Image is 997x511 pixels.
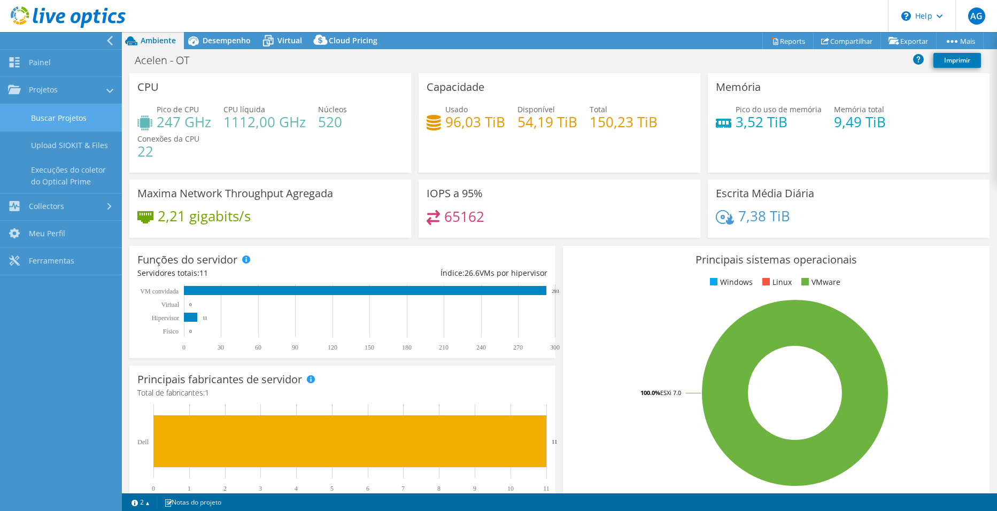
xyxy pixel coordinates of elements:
[189,329,192,334] text: 0
[543,485,550,492] text: 11
[427,81,484,93] h3: Capacidade
[318,104,347,114] span: Núcleos
[517,116,577,128] h4: 54,19 TiB
[255,344,261,351] text: 60
[465,268,480,278] span: 26.6
[141,35,176,45] span: Ambiente
[205,388,209,398] span: 1
[736,116,822,128] h4: 3,52 TiB
[137,267,343,279] div: Servidores totais:
[401,485,405,492] text: 7
[968,7,985,25] span: AG
[218,344,224,351] text: 30
[640,389,660,397] tspan: 100.0%
[365,344,374,351] text: 150
[223,116,306,128] h4: 1112,00 GHz
[736,104,822,114] span: Pico do uso de memória
[834,104,884,114] span: Memória total
[161,301,180,308] text: Virtual
[590,104,607,114] span: Total
[445,104,468,114] span: Usado
[157,104,199,114] span: Pico de CPU
[295,485,298,492] text: 4
[223,485,227,492] text: 2
[189,302,192,307] text: 0
[517,104,555,114] span: Disponível
[330,485,334,492] text: 5
[427,188,483,199] h3: IOPS a 95%
[513,344,523,351] text: 270
[292,344,298,351] text: 90
[137,387,547,399] h4: Total de fabricantes:
[343,267,548,279] div: Índice: VMs por hipervisor
[157,116,211,128] h4: 247 GHz
[199,268,208,278] span: 11
[158,210,251,222] h4: 2,21 gigabits/s
[901,11,911,21] svg: \n
[571,254,981,266] h3: Principais sistemas operacionais
[813,33,881,49] a: Compartilhar
[152,485,155,492] text: 0
[444,211,484,222] h4: 65162
[445,116,505,128] h4: 96,03 TiB
[157,495,229,509] a: Notas do projeto
[707,276,753,288] li: Windows
[182,344,186,351] text: 0
[137,145,199,157] h4: 22
[188,485,191,492] text: 1
[163,328,179,335] tspan: Físico
[660,389,681,397] tspan: ESXi 7.0
[402,344,412,351] text: 180
[552,289,559,294] text: 293
[590,116,658,128] h4: 150,23 TiB
[328,344,337,351] text: 120
[318,116,347,128] h4: 520
[203,315,207,321] text: 11
[799,276,840,288] li: VMware
[223,104,265,114] span: CPU líquida
[137,81,159,93] h3: CPU
[437,485,440,492] text: 8
[738,210,790,222] h4: 7,38 TiB
[130,55,206,66] h1: Acelen - OT
[259,485,262,492] text: 3
[329,35,377,45] span: Cloud Pricing
[137,374,302,385] h3: Principais fabricantes de servidor
[137,438,149,446] text: Dell
[716,188,814,199] h3: Escrita Média Diária
[277,35,302,45] span: Virtual
[933,53,981,68] a: Imprimir
[439,344,449,351] text: 210
[716,81,761,93] h3: Memória
[476,344,486,351] text: 240
[880,33,937,49] a: Exportar
[834,116,886,128] h4: 9,49 TiB
[124,495,157,509] a: 2
[137,188,333,199] h3: Maxima Network Throughput Agregada
[936,33,984,49] a: Mais
[552,438,558,445] text: 11
[366,485,369,492] text: 6
[473,485,476,492] text: 9
[507,485,514,492] text: 10
[550,344,560,351] text: 300
[152,314,179,322] text: Hipervisor
[137,134,199,144] span: Conexões da CPU
[140,288,179,295] text: VM convidada
[762,33,814,49] a: Reports
[203,35,251,45] span: Desempenho
[137,254,237,266] h3: Funções do servidor
[760,276,792,288] li: Linux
